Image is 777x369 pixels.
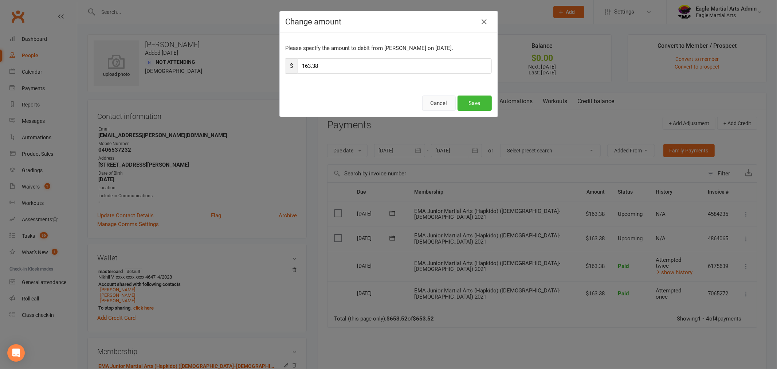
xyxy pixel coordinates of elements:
div: Open Intercom Messenger [7,344,25,362]
button: Cancel [422,96,456,111]
button: Save [458,96,492,111]
p: Please specify the amount to debit from [PERSON_NAME] on [DATE]. [286,44,492,53]
h4: Change amount [286,17,492,26]
button: Close [479,16,490,28]
span: $ [286,58,298,74]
